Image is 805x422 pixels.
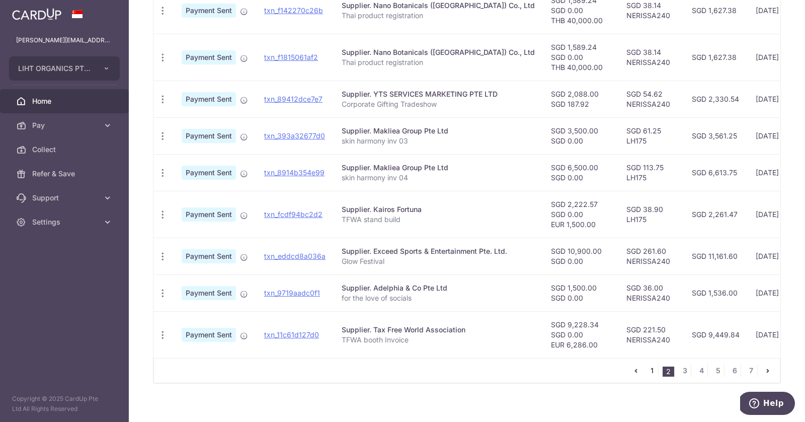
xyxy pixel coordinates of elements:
span: Payment Sent [182,92,236,106]
p: Corporate Gifting Tradeshow [342,99,535,109]
td: SGD 11,161.60 [684,238,748,274]
td: SGD 261.60 NERISSA240 [618,238,684,274]
a: txn_f1815061af2 [264,53,318,61]
p: for the love of socials [342,293,535,303]
a: 3 [679,365,691,377]
td: SGD 38.90 LH175 [618,191,684,238]
span: Payment Sent [182,166,236,180]
span: Pay [32,120,99,130]
div: Supplier. Exceed Sports & Entertainment Pte. Ltd. [342,246,535,256]
img: CardUp [12,8,61,20]
a: 4 [695,365,707,377]
div: Supplier. YTS SERVICES MARKETING PTE LTD [342,89,535,99]
span: LIHT ORGANICS PTE. LTD. [18,63,93,74]
td: SGD 2,088.00 SGD 187.92 [543,81,618,117]
td: SGD 113.75 LH175 [618,154,684,191]
p: skin harmony inv 03 [342,136,535,146]
td: SGD 1,536.00 [684,274,748,311]
td: SGD 9,449.84 [684,311,748,358]
div: Supplier. Makliea Group Pte Ltd [342,126,535,136]
a: txn_eddcd8a036a [264,252,326,260]
span: Payment Sent [182,328,236,342]
td: SGD 6,613.75 [684,154,748,191]
a: txn_fcdf94bc2d2 [264,210,323,219]
span: Payment Sent [182,50,236,64]
iframe: Opens a widget where you can find more information [740,392,795,417]
a: txn_8914b354e99 [264,168,325,177]
a: 7 [745,365,757,377]
p: [PERSON_NAME][EMAIL_ADDRESS][DOMAIN_NAME] [16,35,113,45]
a: txn_11c61d127d0 [264,330,319,339]
li: 2 [663,367,675,377]
a: 1 [646,365,658,377]
div: Supplier. Kairos Fortuna [342,204,535,215]
td: SGD 6,500.00 SGD 0.00 [543,154,618,191]
div: Supplier. Nano Botanicals ([GEOGRAPHIC_DATA]) Co., Ltd [342,1,535,11]
span: Payment Sent [182,4,236,18]
span: Settings [32,217,99,227]
p: TFWA booth Invoice [342,335,535,345]
div: Supplier. Makliea Group Pte Ltd [342,163,535,173]
div: Supplier. Adelphia & Co Pte Ltd [342,283,535,293]
div: Supplier. Tax Free World Association [342,325,535,335]
span: Collect [32,145,99,155]
a: 5 [712,365,724,377]
button: LIHT ORGANICS PTE. LTD. [9,56,120,81]
p: TFWA stand build [342,215,535,225]
td: SGD 1,589.24 SGD 0.00 THB 40,000.00 [543,34,618,81]
td: SGD 3,500.00 SGD 0.00 [543,117,618,154]
a: txn_393a32677d0 [264,131,325,140]
span: Home [32,96,99,106]
p: Thai product registration [342,57,535,67]
div: Supplier. Nano Botanicals ([GEOGRAPHIC_DATA]) Co., Ltd [342,47,535,57]
td: SGD 61.25 LH175 [618,117,684,154]
td: SGD 36.00 NERISSA240 [618,274,684,311]
td: SGD 1,500.00 SGD 0.00 [543,274,618,311]
a: txn_9719aadc0f1 [264,289,320,297]
p: Thai product registration [342,11,535,21]
a: 6 [729,365,741,377]
td: SGD 10,900.00 SGD 0.00 [543,238,618,274]
td: SGD 1,627.38 [684,34,748,81]
td: SGD 54.62 NERISSA240 [618,81,684,117]
span: Refer & Save [32,169,99,179]
span: Payment Sent [182,249,236,263]
td: SGD 38.14 NERISSA240 [618,34,684,81]
span: Payment Sent [182,129,236,143]
p: Glow Festival [342,256,535,266]
td: SGD 2,330.54 [684,81,748,117]
td: SGD 221.50 NERISSA240 [618,311,684,358]
p: skin harmony inv 04 [342,173,535,183]
td: SGD 2,261.47 [684,191,748,238]
td: SGD 2,222.57 SGD 0.00 EUR 1,500.00 [543,191,618,238]
a: txn_f142270c26b [264,6,323,15]
td: SGD 3,561.25 [684,117,748,154]
span: Payment Sent [182,286,236,300]
a: txn_89412dce7e7 [264,95,323,103]
nav: pager [630,359,780,383]
span: Support [32,193,99,203]
span: Payment Sent [182,207,236,222]
td: SGD 9,228.34 SGD 0.00 EUR 6,286.00 [543,311,618,358]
